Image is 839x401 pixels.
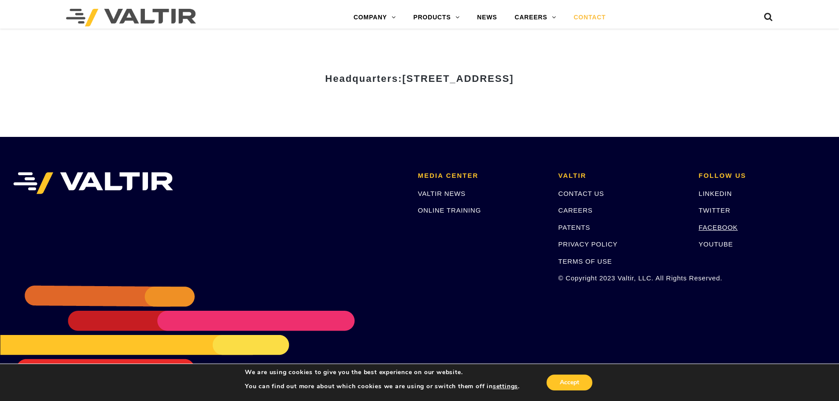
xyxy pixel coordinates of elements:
a: FACEBOOK [699,224,738,231]
a: TERMS OF USE [558,258,612,265]
h2: MEDIA CENTER [418,172,545,180]
a: NEWS [468,9,506,26]
img: Valtir [66,9,196,26]
a: PRODUCTS [405,9,469,26]
a: TWITTER [699,206,730,214]
span: [STREET_ADDRESS] [402,73,514,84]
a: VALTIR NEWS [418,190,466,197]
a: YOUTUBE [699,240,733,248]
a: CAREERS [506,9,565,26]
p: We are using cookies to give you the best experience on our website. [245,368,520,376]
h2: FOLLOW US [699,172,826,180]
a: CONTACT US [558,190,604,197]
a: CONTACT [565,9,614,26]
a: PATENTS [558,224,591,231]
a: CAREERS [558,206,593,214]
p: You can find out more about which cookies we are using or switch them off in . [245,383,520,390]
h2: VALTIR [558,172,686,180]
strong: Headquarters: [325,73,514,84]
a: COMPANY [345,9,405,26]
a: PRIVACY POLICY [558,240,618,248]
a: LINKEDIN [699,190,732,197]
p: © Copyright 2023 Valtir, LLC. All Rights Reserved. [558,273,686,283]
button: Accept [547,375,592,390]
img: VALTIR [13,172,173,194]
button: settings [493,383,518,390]
a: ONLINE TRAINING [418,206,481,214]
